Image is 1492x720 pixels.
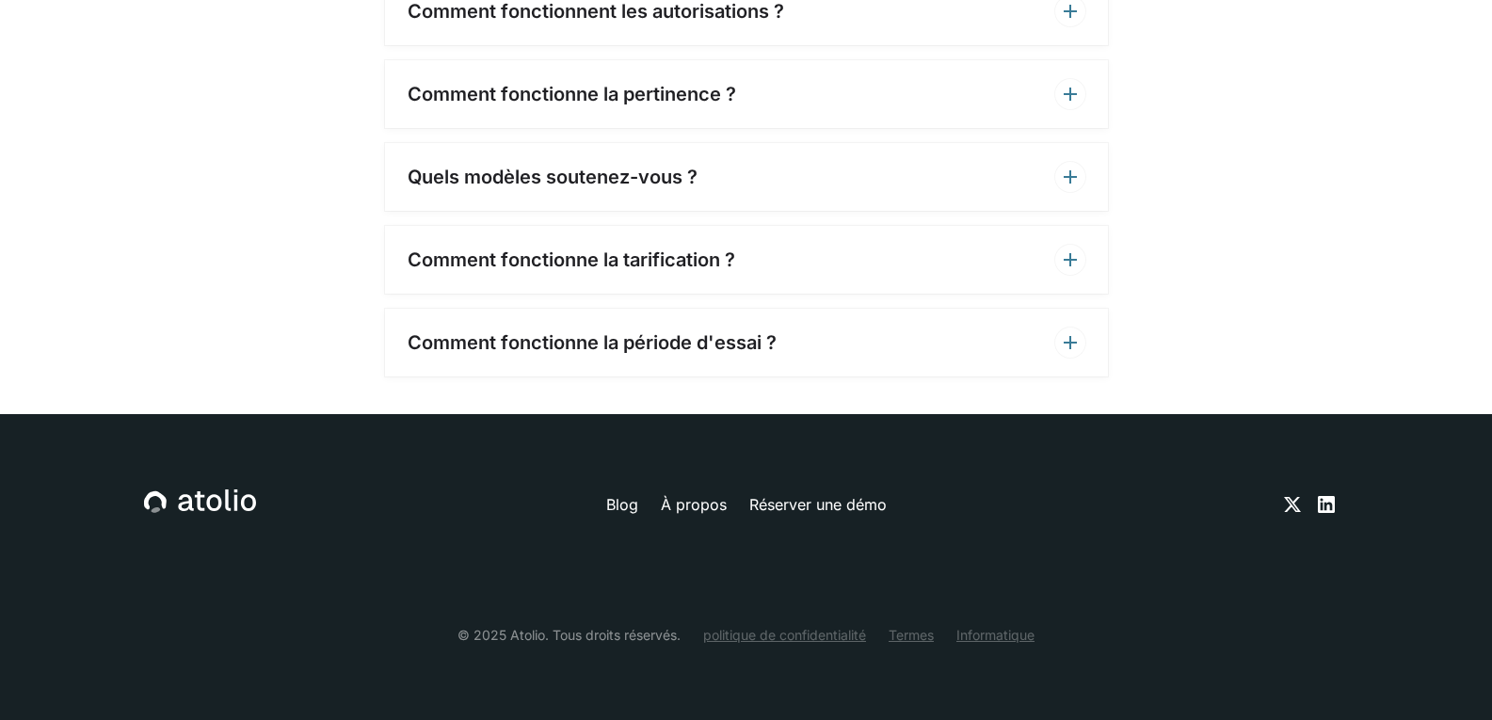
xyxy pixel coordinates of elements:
[703,625,866,645] a: politique de confidentialité
[408,166,698,188] font: Quels modèles soutenez-vous ?
[889,625,934,645] a: Termes
[408,331,777,354] font: Comment fonctionne la période d'essai ?
[661,495,727,514] font: À propos
[956,627,1035,643] font: Informatique
[889,627,934,643] font: Termes
[1398,630,1492,720] iframe: Chat Widget
[703,627,866,643] font: politique de confidentialité
[956,625,1035,645] a: Informatique
[661,493,727,516] a: À propos
[749,495,887,514] font: Réserver une démo
[606,493,638,516] a: Blog
[606,495,638,514] font: Blog
[749,493,887,516] a: Réserver une démo
[457,627,681,643] font: © 2025 Atolio. Tous droits réservés.
[1398,630,1492,720] div: Widget de chat
[408,248,735,271] font: Comment fonctionne la tarification ?
[408,83,736,105] font: Comment fonctionne la pertinence ?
